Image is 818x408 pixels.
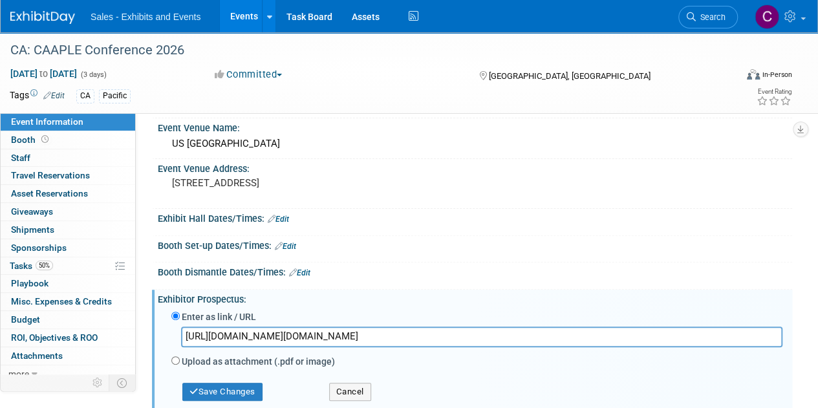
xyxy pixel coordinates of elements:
[80,70,107,79] span: (3 days)
[10,11,75,24] img: ExhibitDay
[158,159,792,175] div: Event Venue Address:
[10,89,65,103] td: Tags
[158,209,792,226] div: Exhibit Hall Dates/Times:
[76,89,94,103] div: CA
[275,242,296,251] a: Edit
[210,68,287,81] button: Committed
[1,365,135,383] a: more
[1,257,135,275] a: Tasks50%
[158,263,792,279] div: Booth Dismantle Dates/Times:
[1,221,135,239] a: Shipments
[678,67,792,87] div: Event Format
[1,149,135,167] a: Staff
[329,383,371,401] button: Cancel
[1,185,135,202] a: Asset Reservations
[289,268,310,277] a: Edit
[11,332,98,343] span: ROI, Objectives & ROO
[755,5,779,29] img: Christine Lurz
[158,118,792,134] div: Event Venue Name:
[1,113,135,131] a: Event Information
[99,89,131,103] div: Pacific
[1,311,135,328] a: Budget
[158,290,792,306] div: Exhibitor Prospectus:
[10,68,78,80] span: [DATE] [DATE]
[1,347,135,365] a: Attachments
[38,69,50,79] span: to
[11,278,48,288] span: Playbook
[268,215,289,224] a: Edit
[488,71,650,81] span: [GEOGRAPHIC_DATA], [GEOGRAPHIC_DATA]
[167,134,782,154] div: US [GEOGRAPHIC_DATA]
[158,236,792,253] div: Booth Set-up Dates/Times:
[762,70,792,80] div: In-Person
[1,329,135,347] a: ROI, Objectives & ROO
[11,350,63,361] span: Attachments
[182,355,335,368] label: Upload as attachment (.pdf or image)
[8,369,29,379] span: more
[87,374,109,391] td: Personalize Event Tab Strip
[757,89,791,95] div: Event Rating
[11,188,88,199] span: Asset Reservations
[1,293,135,310] a: Misc. Expenses & Credits
[91,12,200,22] span: Sales - Exhibits and Events
[747,69,760,80] img: Format-Inperson.png
[1,239,135,257] a: Sponsorships
[1,131,135,149] a: Booth
[11,170,90,180] span: Travel Reservations
[10,261,53,271] span: Tasks
[11,116,83,127] span: Event Information
[11,224,54,235] span: Shipments
[11,296,112,306] span: Misc. Expenses & Credits
[1,167,135,184] a: Travel Reservations
[11,242,67,253] span: Sponsorships
[172,177,408,189] pre: [STREET_ADDRESS]
[1,203,135,220] a: Giveaways
[11,134,51,145] span: Booth
[109,374,136,391] td: Toggle Event Tabs
[182,383,263,401] button: Save Changes
[678,6,738,28] a: Search
[39,134,51,144] span: Booth not reserved yet
[1,275,135,292] a: Playbook
[36,261,53,270] span: 50%
[182,310,256,323] label: Enter as link / URL
[696,12,726,22] span: Search
[11,206,53,217] span: Giveaways
[43,91,65,100] a: Edit
[6,39,726,62] div: CA: CAAPLE Conference 2026
[11,153,30,163] span: Staff
[11,314,40,325] span: Budget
